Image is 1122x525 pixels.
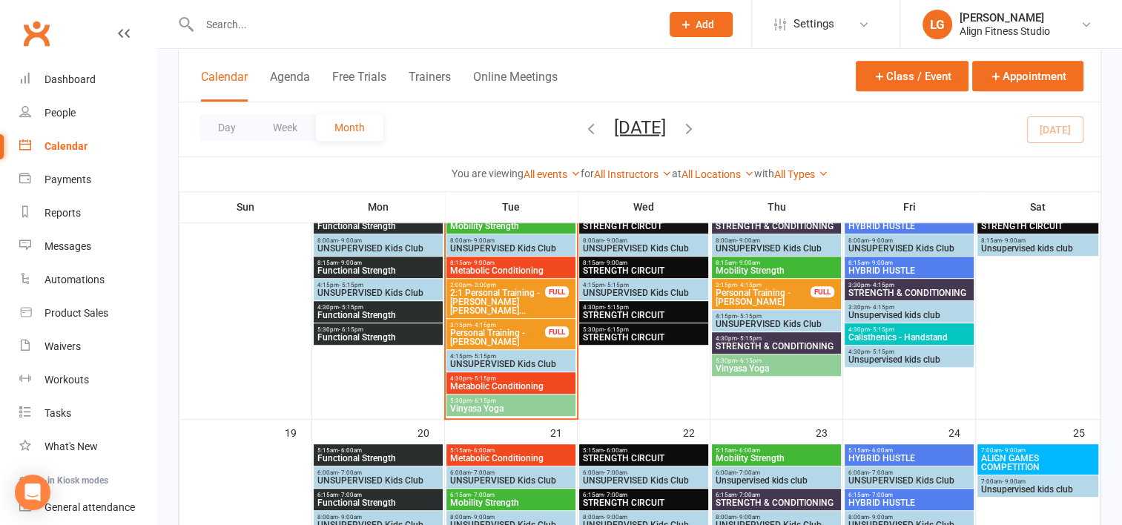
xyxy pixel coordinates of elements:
span: Metabolic Conditioning [449,382,572,391]
span: Vinyasa Yoga [449,404,572,413]
span: 8:15am [848,260,971,266]
span: - 3:00pm [472,282,496,288]
span: STRENGTH CIRCUIT [582,333,705,342]
span: UNSUPERVISED Kids Club [848,476,971,485]
span: 6:00am [317,469,440,476]
span: 3:15pm [449,322,546,328]
span: - 9:00am [736,237,760,244]
span: - 9:00am [1002,447,1026,454]
span: - 6:00am [604,447,627,454]
span: 6:15am [715,492,838,498]
span: Vinyasa Yoga [715,364,838,373]
span: 7:00am [980,478,1096,485]
span: STRENGTH CIRCUIT [582,498,705,507]
span: 5:30pm [317,326,440,333]
button: Free Trials [332,70,386,102]
div: LG [923,10,952,39]
th: Sat [976,191,1100,222]
span: 8:00am [449,237,572,244]
span: 4:30pm [848,326,971,333]
span: STRENGTH CIRCUT [582,222,705,231]
span: - 9:00am [338,514,362,521]
span: UNSUPERVISED Kids Club [582,244,705,253]
span: 5:15am [449,447,572,454]
span: 3:30pm [848,282,971,288]
span: 6:00am [848,469,971,476]
span: - 9:00am [736,260,760,266]
a: Dashboard [19,63,156,96]
span: Unsupervised kids club [980,485,1096,494]
span: - 6:00am [471,447,495,454]
th: Wed [578,191,710,222]
span: UNSUPERVISED Kids Club [582,476,705,485]
a: People [19,96,156,130]
span: HYBRID HUSTLE [848,498,971,507]
span: 6:00am [582,469,705,476]
span: - 9:00am [604,237,627,244]
a: What's New [19,430,156,463]
span: Functional Strength [317,333,440,342]
strong: You are viewing [452,168,524,179]
span: Personal Training - [PERSON_NAME] [715,288,811,306]
button: Day [199,114,254,141]
span: - 5:15pm [472,375,496,382]
span: 6:00am [449,469,572,476]
span: 4:15pm [582,282,705,288]
span: UNSUPERVISED Kids Club [317,288,440,297]
span: UNSUPERVISED Kids Club [317,476,440,485]
span: - 9:00am [1002,478,1026,485]
span: 8:00am [582,514,705,521]
div: Calendar [44,140,88,152]
span: 4:30pm [848,349,971,355]
span: STRENGTH CIRCUIT [980,222,1096,231]
span: - 7:00am [338,469,362,476]
div: General attendance [44,501,135,513]
span: 8:15am [317,260,440,266]
span: STRENGTH & CONDITIONING [715,498,838,507]
div: 25 [1073,420,1100,444]
span: 4:30pm [715,335,838,342]
span: UNSUPERVISED Kids Club [848,244,971,253]
span: 4:30pm [582,304,705,311]
span: - 7:00am [736,469,760,476]
span: 8:00am [715,514,838,521]
span: - 9:00am [736,514,760,521]
span: Functional Strength [317,454,440,463]
span: UNSUPERVISED Kids Club [715,320,838,328]
div: Product Sales [44,307,108,319]
a: All Types [774,168,828,180]
a: All Locations [682,168,754,180]
div: 21 [550,420,577,444]
span: STRENGTH & CONDITIONING [715,342,838,351]
span: 6:15am [449,492,572,498]
span: 4:30pm [449,375,572,382]
span: Unsupervised kids club [980,244,1096,253]
span: 8:00am [317,514,440,521]
div: Reports [44,207,81,219]
span: 8:00am [848,514,971,521]
th: Mon [312,191,445,222]
button: Calendar [201,70,248,102]
span: 7:00am [980,447,1096,454]
span: HYBRID HUSTLE [848,222,971,231]
span: - 6:00am [736,447,760,454]
a: Product Sales [19,297,156,330]
div: Tasks [44,407,71,419]
span: UNSUPERVISED Kids Club [317,244,440,253]
button: Class / Event [856,61,968,91]
span: - 6:15pm [339,326,363,333]
span: Add [696,19,714,30]
th: Fri [843,191,976,222]
span: Unsupervised kids club [715,476,838,485]
a: Reports [19,197,156,230]
div: 23 [816,420,842,444]
span: - 6:00am [338,447,362,454]
span: 8:00am [582,237,705,244]
span: - 9:00am [604,514,627,521]
span: 5:15am [715,447,838,454]
a: Tasks [19,397,156,430]
span: Functional Strength [317,266,440,275]
strong: at [672,168,682,179]
th: Thu [710,191,843,222]
span: 3:30pm [848,304,971,311]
